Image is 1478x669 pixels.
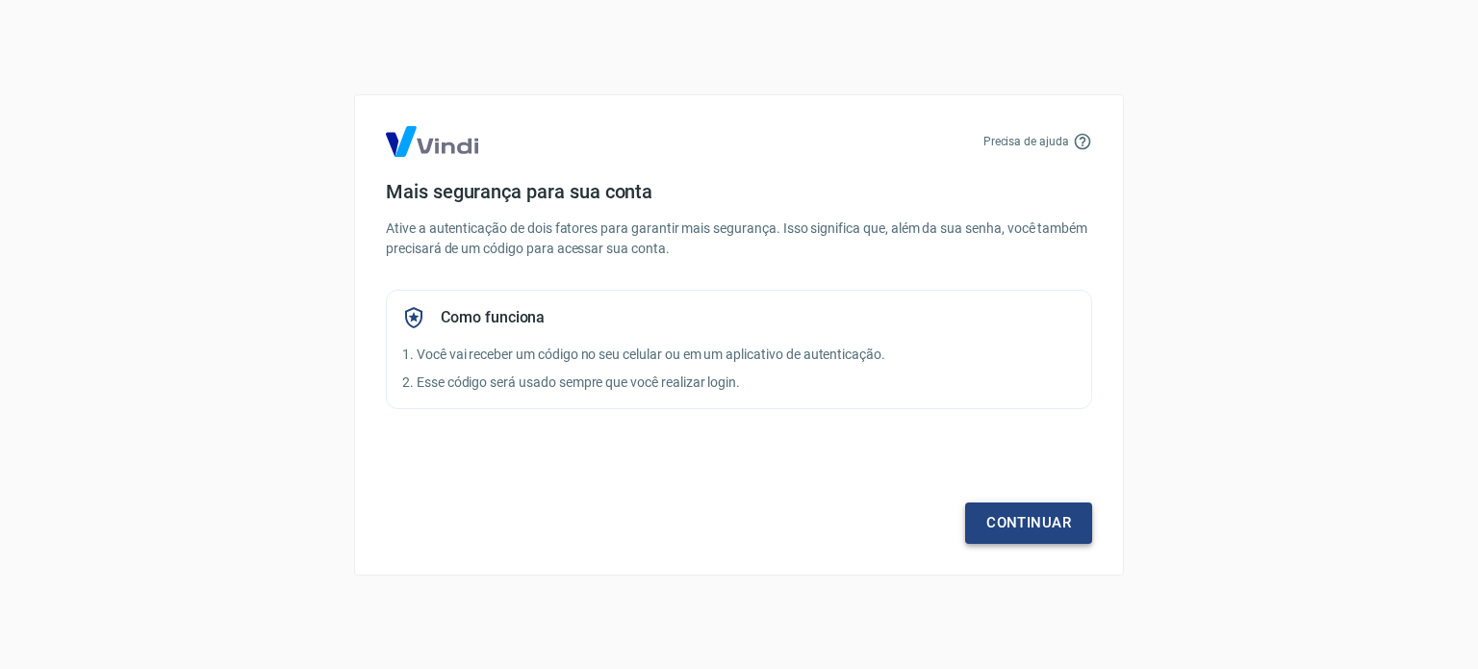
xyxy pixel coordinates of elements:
p: 2. Esse código será usado sempre que você realizar login. [402,373,1076,393]
p: Ative a autenticação de dois fatores para garantir mais segurança. Isso significa que, além da su... [386,219,1092,259]
h5: Como funciona [441,308,545,327]
p: Precisa de ajuda [983,133,1069,150]
img: Logo Vind [386,126,478,157]
h4: Mais segurança para sua conta [386,180,1092,203]
a: Continuar [965,502,1092,543]
p: 1. Você vai receber um código no seu celular ou em um aplicativo de autenticação. [402,345,1076,365]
